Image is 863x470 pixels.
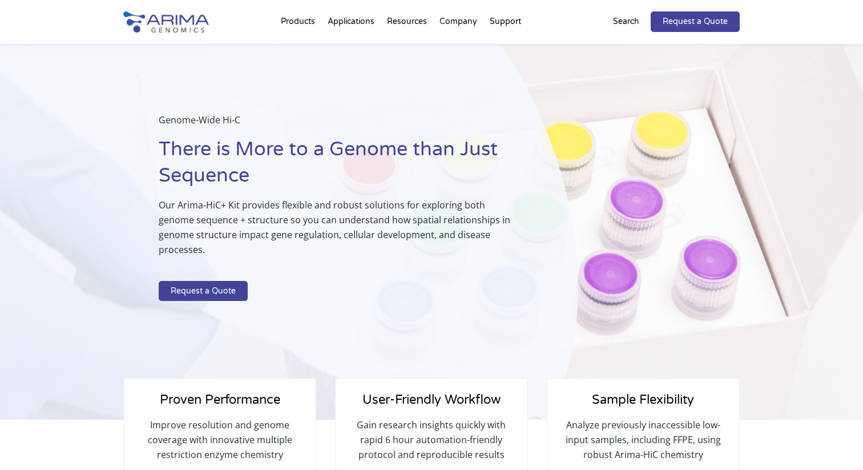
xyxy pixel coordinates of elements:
[651,11,740,32] a: Request a Quote
[159,198,521,266] p: Our Arima-HiC+ Kit provides flexible and robust solutions for exploring both genome sequence + st...
[123,11,209,33] img: Arima-Genomics-logo
[160,392,280,407] span: Proven Performance
[159,136,521,198] h1: There is More to a Genome than Just Sequence
[613,14,639,29] p: Search
[159,113,521,136] p: Genome-Wide Hi-C
[159,281,248,302] a: Request a Quote
[362,392,501,407] span: User-Friendly Workflow
[592,392,694,407] span: Sample Flexibility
